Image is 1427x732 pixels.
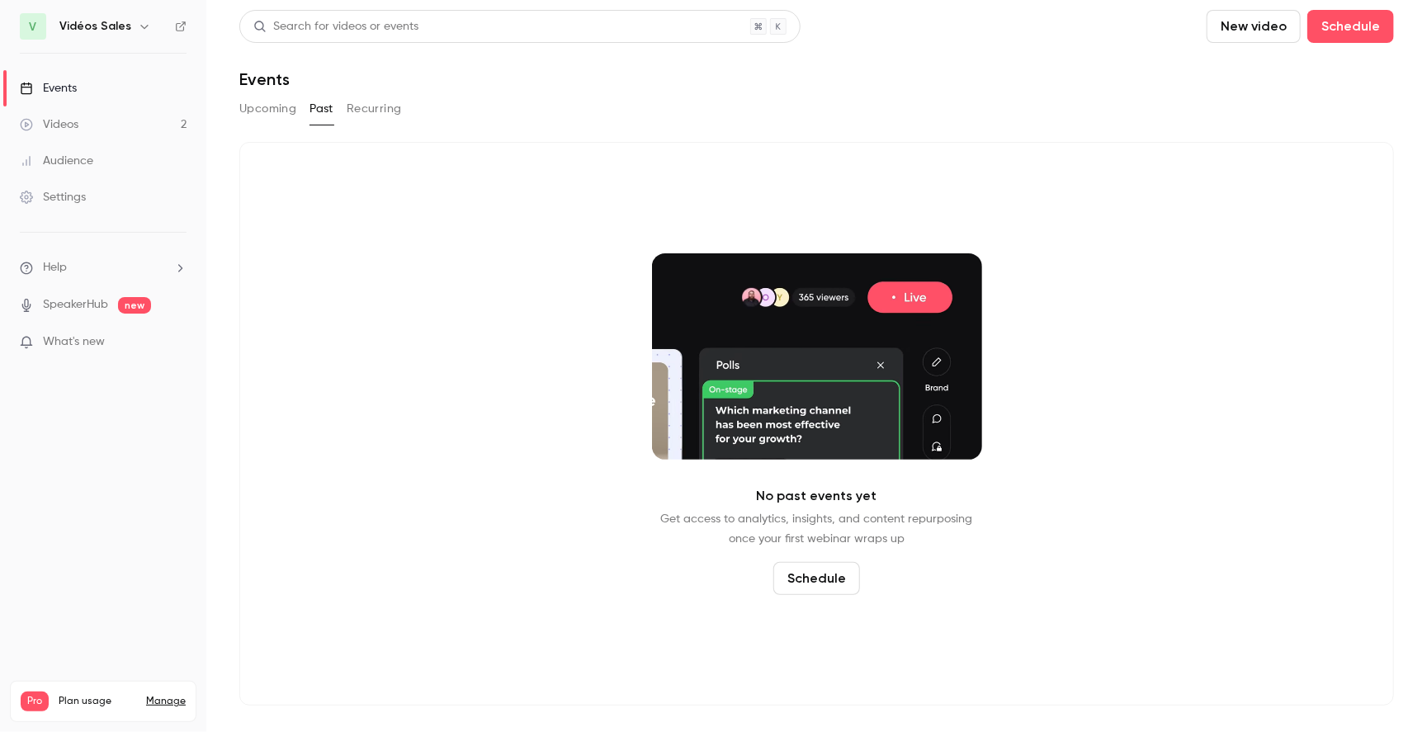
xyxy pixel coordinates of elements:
[661,509,973,549] p: Get access to analytics, insights, and content repurposing once your first webinar wraps up
[59,695,136,708] span: Plan usage
[773,562,860,595] button: Schedule
[20,116,78,133] div: Videos
[21,692,49,711] span: Pro
[347,96,402,122] button: Recurring
[757,486,877,506] p: No past events yet
[1207,10,1301,43] button: New video
[43,296,108,314] a: SpeakerHub
[118,297,151,314] span: new
[20,259,187,276] li: help-dropdown-opener
[309,96,333,122] button: Past
[239,96,296,122] button: Upcoming
[253,18,418,35] div: Search for videos or events
[239,69,290,89] h1: Events
[30,18,37,35] span: V
[43,259,67,276] span: Help
[20,189,86,205] div: Settings
[167,335,187,350] iframe: Noticeable Trigger
[43,333,105,351] span: What's new
[59,18,131,35] h6: Vidéos Sales
[1307,10,1394,43] button: Schedule
[20,153,93,169] div: Audience
[20,80,77,97] div: Events
[146,695,186,708] a: Manage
